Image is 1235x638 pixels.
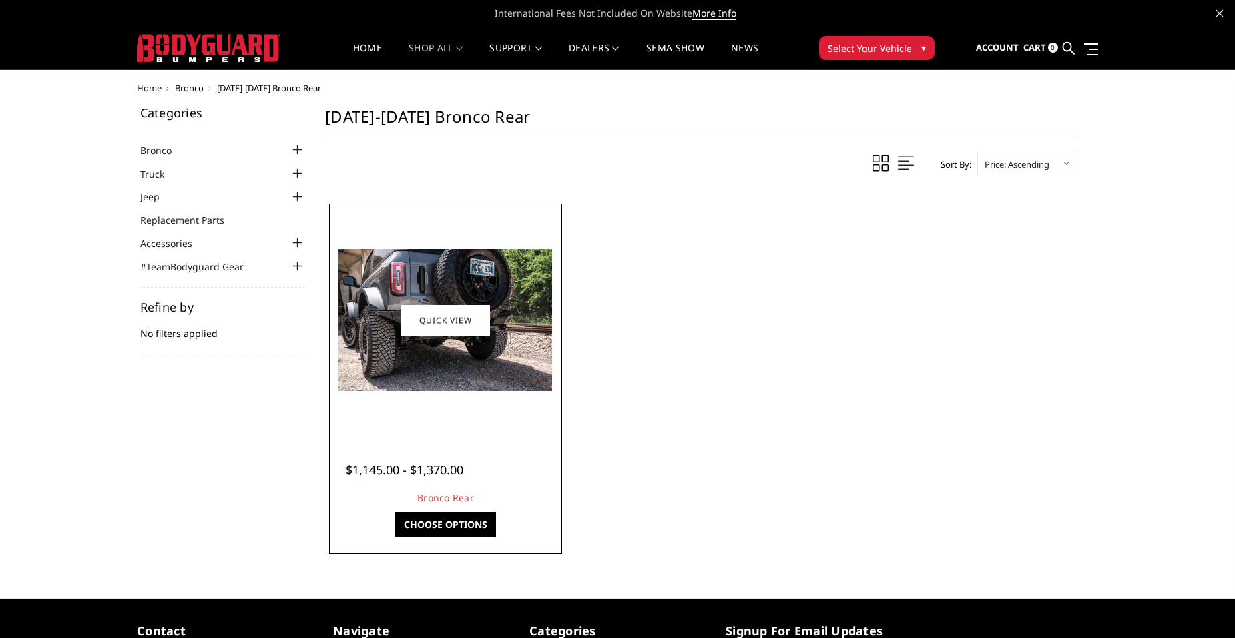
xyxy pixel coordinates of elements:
label: Sort By: [933,154,971,174]
a: Accessories [140,236,209,250]
span: ▾ [921,41,926,55]
a: Bronco Rear Shown with optional bolt-on end caps [332,207,559,434]
span: Cart [1023,41,1046,53]
a: Truck [140,167,181,181]
span: 0 [1048,43,1058,53]
a: Cart 0 [1023,30,1058,66]
div: No filters applied [140,301,306,354]
a: More Info [692,7,736,20]
img: BODYGUARD BUMPERS [137,34,280,62]
a: Support [489,43,542,69]
a: #TeamBodyguard Gear [140,260,260,274]
h1: [DATE]-[DATE] Bronco Rear [325,107,1075,137]
a: Bronco Rear [417,491,474,504]
span: Account [976,41,1019,53]
a: SEMA Show [646,43,704,69]
img: Shown with optional bolt-on end caps [338,249,552,391]
a: Dealers [569,43,620,69]
a: Account [976,30,1019,66]
a: News [731,43,758,69]
a: Quick view [401,304,490,336]
a: Choose Options [395,512,496,537]
span: $1,145.00 - $1,370.00 [346,462,463,478]
a: Jeep [140,190,176,204]
a: Replacement Parts [140,213,241,227]
span: Select Your Vehicle [828,41,912,55]
iframe: Chat Widget [1168,574,1235,638]
h5: Categories [140,107,306,119]
h5: Refine by [140,301,306,313]
a: shop all [409,43,463,69]
a: Bronco [175,82,204,94]
a: Bronco [140,143,188,157]
a: Home [137,82,162,94]
span: [DATE]-[DATE] Bronco Rear [217,82,321,94]
button: Select Your Vehicle [819,36,935,60]
a: Home [353,43,382,69]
